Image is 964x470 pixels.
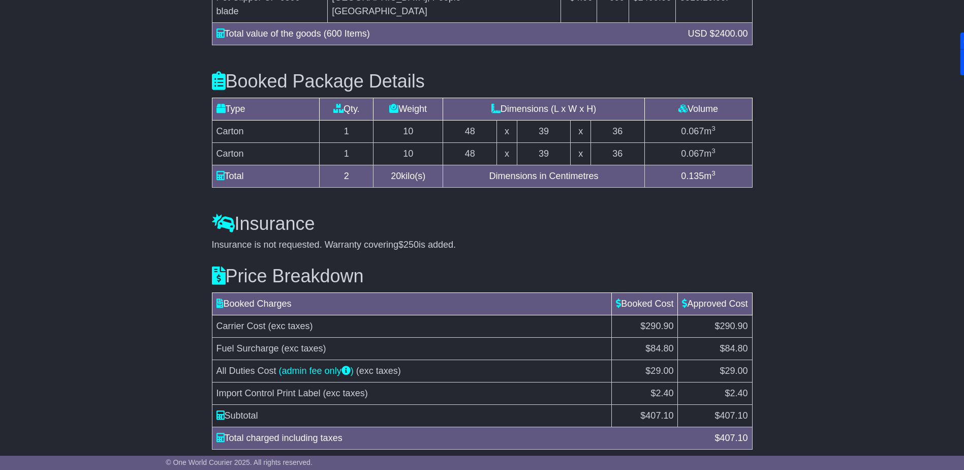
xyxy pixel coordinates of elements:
[212,214,753,234] h3: Insurance
[720,343,748,354] span: $84.80
[681,149,704,159] span: 0.067
[590,120,644,142] td: 36
[212,98,320,120] td: Type
[720,433,748,443] span: 407.10
[517,120,571,142] td: 39
[356,366,401,376] span: (exc taxes)
[282,343,326,354] span: (exc taxes)
[212,292,612,315] td: Booked Charges
[212,142,320,165] td: Carton
[216,388,321,398] span: Import Control Print Label
[711,169,716,177] sup: 3
[443,142,497,165] td: 48
[650,388,673,398] span: $2.40
[212,266,753,286] h3: Price Breakdown
[443,98,644,120] td: Dimensions (L x W x H)
[216,343,279,354] span: Fuel Surcharge
[720,366,748,376] span: $29.00
[320,120,374,142] td: 1
[709,431,753,445] div: $
[211,27,683,41] div: Total value of the goods (600 Items)
[443,165,644,187] td: Dimensions in Centimetres
[374,120,443,142] td: 10
[640,321,673,331] span: $290.90
[517,142,571,165] td: 39
[645,343,673,354] span: $84.80
[320,165,374,187] td: 2
[268,321,313,331] span: (exc taxes)
[279,366,354,376] a: (admin fee only)
[212,165,320,187] td: Total
[714,321,748,331] span: $290.90
[711,147,716,155] sup: 3
[682,27,753,41] div: USD $2400.00
[644,98,752,120] td: Volume
[216,321,266,331] span: Carrier Cost
[720,410,748,421] span: 407.10
[497,120,517,142] td: x
[320,98,374,120] td: Qty.
[681,126,704,136] span: 0.067
[320,142,374,165] td: 1
[323,388,368,398] span: (exc taxes)
[374,165,443,187] td: kilo(s)
[711,125,716,132] sup: 3
[166,458,313,466] span: © One World Courier 2025. All rights reserved.
[398,240,419,250] span: $250
[645,410,673,421] span: 407.10
[212,71,753,92] h3: Booked Package Details
[374,142,443,165] td: 10
[645,366,673,376] span: $29.00
[678,292,752,315] td: Approved Cost
[571,120,590,142] td: x
[212,404,612,427] td: Subtotal
[590,142,644,165] td: 36
[678,404,752,427] td: $
[644,142,752,165] td: m
[725,388,748,398] span: $2.40
[216,366,276,376] span: All Duties Cost
[211,431,710,445] div: Total charged including taxes
[644,165,752,187] td: m
[571,142,590,165] td: x
[443,120,497,142] td: 48
[391,171,401,181] span: 20
[374,98,443,120] td: Weight
[212,240,753,251] div: Insurance is not requested. Warranty covering is added.
[612,292,678,315] td: Booked Cost
[212,120,320,142] td: Carton
[612,404,678,427] td: $
[681,171,704,181] span: 0.135
[644,120,752,142] td: m
[497,142,517,165] td: x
